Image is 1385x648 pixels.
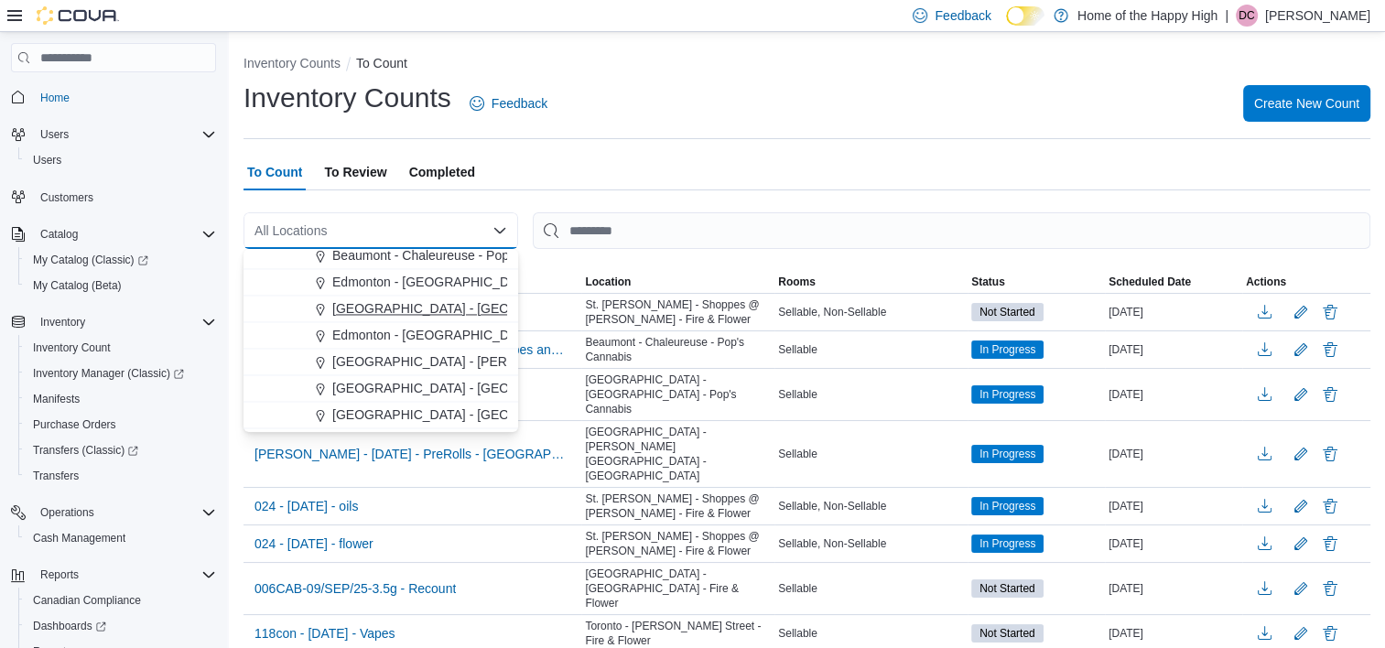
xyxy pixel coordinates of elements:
[4,309,223,335] button: Inventory
[40,190,93,205] span: Customers
[33,124,216,146] span: Users
[33,187,101,209] a: Customers
[254,535,373,553] span: 024 - [DATE] - flower
[979,625,1035,642] span: Not Started
[1319,533,1341,555] button: Delete
[33,340,111,355] span: Inventory Count
[979,446,1035,462] span: In Progress
[18,437,223,463] a: Transfers (Classic)
[1290,492,1312,520] button: Edit count details
[332,352,860,371] span: [GEOGRAPHIC_DATA] - [PERSON_NAME][GEOGRAPHIC_DATA] - [GEOGRAPHIC_DATA]
[4,221,223,247] button: Catalog
[33,311,92,333] button: Inventory
[1290,530,1312,557] button: Edit count details
[33,223,85,245] button: Catalog
[4,83,223,110] button: Home
[585,529,771,558] span: St. [PERSON_NAME] - Shoppes @ [PERSON_NAME] - Fire & Flower
[33,417,116,432] span: Purchase Orders
[33,443,138,458] span: Transfers (Classic)
[585,491,771,521] span: St. [PERSON_NAME] - Shoppes @ [PERSON_NAME] - Fire & Flower
[774,578,968,599] div: Sellable
[26,249,216,271] span: My Catalog (Classic)
[26,149,216,171] span: Users
[18,463,223,489] button: Transfers
[26,275,129,297] a: My Catalog (Beta)
[40,505,94,520] span: Operations
[774,622,968,644] div: Sellable
[1105,301,1242,323] div: [DATE]
[254,579,456,598] span: 006CAB-09/SEP/25-3.5g - Recount
[243,375,518,402] button: [GEOGRAPHIC_DATA] - [GEOGRAPHIC_DATA] - Pop's Cannabis
[1225,5,1228,27] p: |
[26,589,216,611] span: Canadian Compliance
[33,153,61,167] span: Users
[1290,336,1312,363] button: Edit count details
[581,271,774,293] button: Location
[774,339,968,361] div: Sellable
[971,385,1044,404] span: In Progress
[1290,620,1312,647] button: Edit count details
[247,440,578,468] button: [PERSON_NAME] - [DATE] - PreRolls - [GEOGRAPHIC_DATA] - [PERSON_NAME][GEOGRAPHIC_DATA] - [GEOGRAP...
[243,56,341,70] button: Inventory Counts
[33,469,79,483] span: Transfers
[585,297,771,327] span: St. [PERSON_NAME] - Shoppes @ [PERSON_NAME] - Fire & Flower
[33,253,148,267] span: My Catalog (Classic)
[26,615,216,637] span: Dashboards
[1105,271,1242,293] button: Scheduled Date
[247,154,302,190] span: To Count
[243,243,518,269] button: Beaumont - Chaleureuse - Pop's Cannabis
[18,588,223,613] button: Canadian Compliance
[243,54,1370,76] nav: An example of EuiBreadcrumbs
[1006,6,1044,26] input: Dark Mode
[254,624,395,643] span: 118con - [DATE] - Vapes
[26,149,69,171] a: Users
[585,275,631,289] span: Location
[935,6,990,25] span: Feedback
[243,80,451,116] h1: Inventory Counts
[33,502,216,524] span: Operations
[324,154,386,190] span: To Review
[33,223,216,245] span: Catalog
[774,443,968,465] div: Sellable
[979,535,1035,552] span: In Progress
[243,349,518,375] button: [GEOGRAPHIC_DATA] - [PERSON_NAME][GEOGRAPHIC_DATA] - [GEOGRAPHIC_DATA]
[4,562,223,588] button: Reports
[332,379,711,397] span: [GEOGRAPHIC_DATA] - [GEOGRAPHIC_DATA] - Pop's Cannabis
[1254,94,1359,113] span: Create New Count
[1105,383,1242,405] div: [DATE]
[33,564,216,586] span: Reports
[979,341,1035,358] span: In Progress
[247,530,381,557] button: 024 - [DATE] - flower
[1319,578,1341,599] button: Delete
[533,212,1370,249] input: This is a search bar. After typing your query, hit enter to filter the results lower in the page.
[1319,301,1341,323] button: Delete
[585,619,771,648] span: Toronto - [PERSON_NAME] Street - Fire & Flower
[979,580,1035,597] span: Not Started
[33,87,77,109] a: Home
[979,498,1035,514] span: In Progress
[26,465,216,487] span: Transfers
[1319,443,1341,465] button: Delete
[33,593,141,608] span: Canadian Compliance
[1006,26,1007,27] span: Dark Mode
[1109,275,1191,289] span: Scheduled Date
[1105,339,1242,361] div: [DATE]
[1319,622,1341,644] button: Delete
[1290,440,1312,468] button: Edit count details
[243,296,518,322] button: [GEOGRAPHIC_DATA] - [GEOGRAPHIC_DATA] - Pop's Cannabis
[971,535,1044,553] span: In Progress
[18,412,223,437] button: Purchase Orders
[33,85,216,108] span: Home
[585,373,771,416] span: [GEOGRAPHIC_DATA] - [GEOGRAPHIC_DATA] - Pop's Cannabis
[1265,5,1370,27] p: [PERSON_NAME]
[971,340,1044,359] span: In Progress
[33,619,106,633] span: Dashboards
[26,439,216,461] span: Transfers (Classic)
[18,361,223,386] a: Inventory Manager (Classic)
[1319,383,1341,405] button: Delete
[332,273,636,291] span: Edmonton - [GEOGRAPHIC_DATA] - Pop's Cannabis
[1319,495,1341,517] button: Delete
[26,615,114,637] a: Dashboards
[247,620,403,647] button: 118con - [DATE] - Vapes
[492,94,547,113] span: Feedback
